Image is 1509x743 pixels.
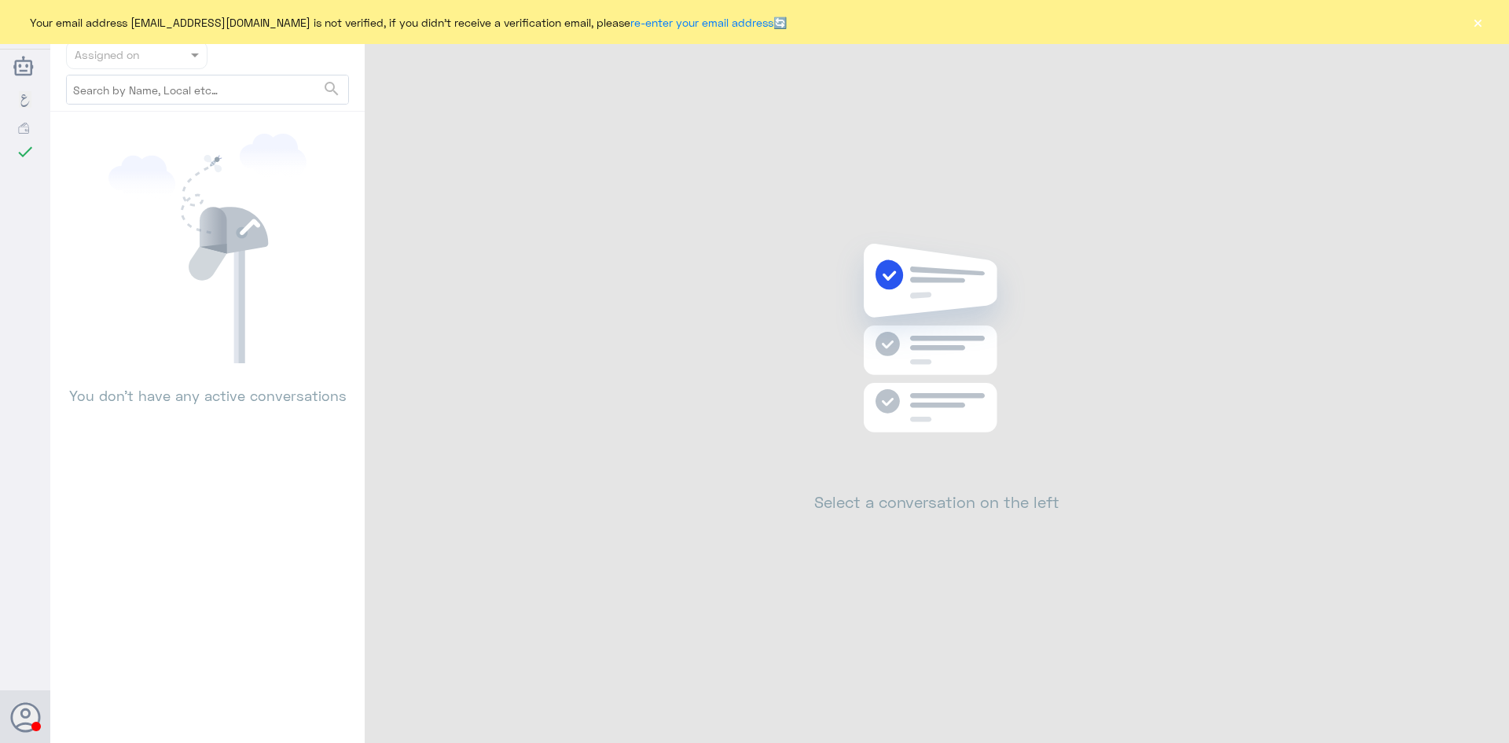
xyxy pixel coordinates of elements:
[66,363,349,406] p: You don’t have any active conversations
[630,16,773,29] a: re-enter your email address
[30,14,787,31] span: Your email address [EMAIL_ADDRESS][DOMAIN_NAME] is not verified, if you didn't receive a verifica...
[322,76,341,102] button: search
[322,79,341,98] span: search
[10,702,40,732] button: Avatar
[814,492,1059,511] h2: Select a conversation on the left
[1470,14,1485,30] button: ×
[16,142,35,161] i: check
[67,75,348,104] input: Search by Name, Local etc…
